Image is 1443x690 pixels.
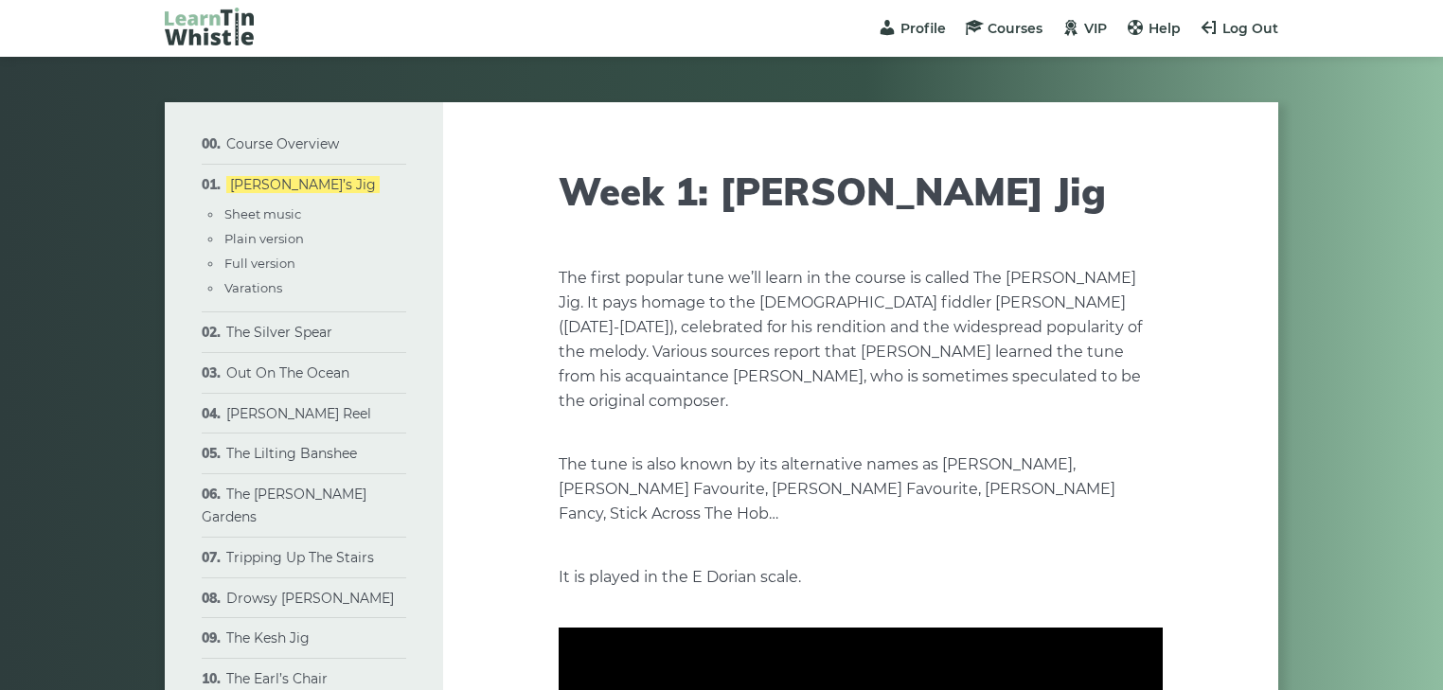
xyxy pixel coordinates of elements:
span: Log Out [1222,20,1278,37]
a: Course Overview [226,135,339,152]
a: The Silver Spear [226,324,332,341]
a: Tripping Up The Stairs [226,549,374,566]
a: Full version [224,256,295,271]
a: The [PERSON_NAME] Gardens [202,486,366,525]
a: [PERSON_NAME] Reel [226,405,371,422]
a: Profile [878,20,946,37]
a: Drowsy [PERSON_NAME] [226,590,394,607]
a: Log Out [1200,20,1278,37]
a: The Lilting Banshee [226,445,357,462]
span: Profile [900,20,946,37]
a: Plain version [224,231,304,246]
span: Help [1149,20,1181,37]
span: VIP [1084,20,1107,37]
a: [PERSON_NAME]’s Jig [226,176,380,193]
span: Courses [988,20,1042,37]
p: The tune is also known by its alternative names as [PERSON_NAME], [PERSON_NAME] Favourite, [PERSO... [559,452,1163,526]
img: LearnTinWhistle.com [165,8,254,45]
a: Sheet music [224,206,301,221]
p: It is played in the E Dorian scale. [559,565,1163,590]
a: The Kesh Jig [226,629,310,646]
a: Out On The Ocean [226,364,349,381]
a: The Earl’s Chair [226,670,328,687]
a: VIP [1061,20,1107,37]
p: The first popular tune we’ll learn in the course is called The [PERSON_NAME] Jig. It pays homage ... [559,266,1163,414]
a: Courses [965,20,1042,37]
a: Help [1126,20,1181,37]
a: Varations [224,280,282,295]
h1: Week 1: [PERSON_NAME] Jig [559,168,1163,214]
